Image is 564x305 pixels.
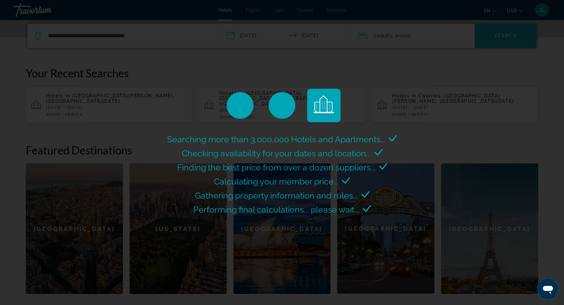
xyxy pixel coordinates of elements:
[182,148,371,158] span: Checking availability for your dates and location...
[195,190,358,201] span: Gathering property information and rules...
[177,162,376,172] span: Finding the best price from over a dozen suppliers...
[167,134,385,144] span: Searching more than 3,000,000 Hotels and Apartments...
[214,176,339,186] span: Calculating your member price...
[537,278,559,300] iframe: Button to launch messaging window
[193,205,359,215] span: Performing final calculations... please wait...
